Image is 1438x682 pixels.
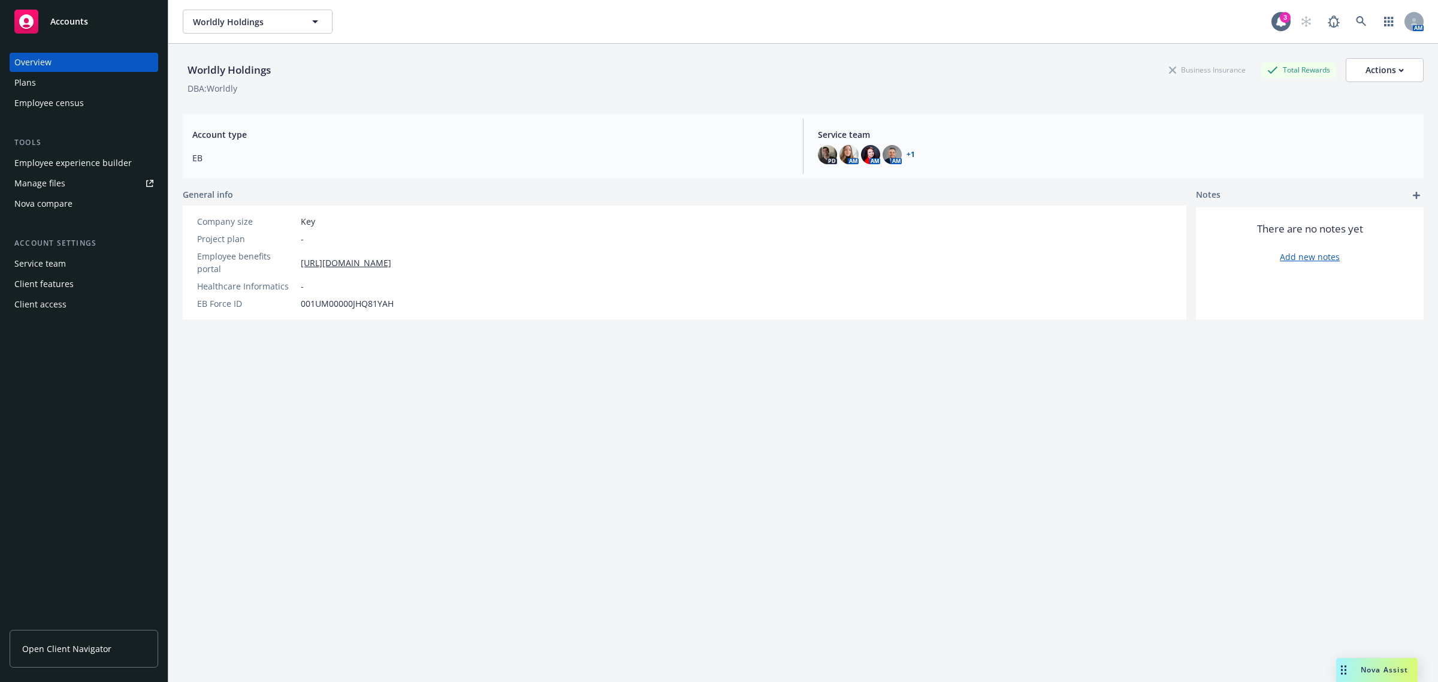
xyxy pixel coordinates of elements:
div: Service team [14,254,66,273]
div: Client access [14,295,67,314]
span: General info [183,188,233,201]
a: [URL][DOMAIN_NAME] [301,256,391,269]
div: Tools [10,137,158,149]
span: Worldly Holdings [193,16,297,28]
span: There are no notes yet [1257,222,1363,236]
a: Client features [10,274,158,294]
span: 001UM00000JHQ81YAH [301,297,394,310]
div: Business Insurance [1163,62,1252,77]
div: Overview [14,53,52,72]
button: Nova Assist [1336,658,1418,682]
div: Employee benefits portal [197,250,296,275]
span: Accounts [50,17,88,26]
span: Key [301,215,315,228]
div: Employee census [14,93,84,113]
div: Healthcare Informatics [197,280,296,292]
div: Company size [197,215,296,228]
div: Manage files [14,174,65,193]
img: photo [839,145,859,164]
button: Worldly Holdings [183,10,333,34]
a: Employee experience builder [10,153,158,173]
a: Add new notes [1280,251,1340,263]
a: Overview [10,53,158,72]
div: EB Force ID [197,297,296,310]
img: photo [818,145,837,164]
a: Client access [10,295,158,314]
a: Nova compare [10,194,158,213]
div: DBA: Worldly [188,82,237,95]
span: Notes [1196,188,1221,203]
div: Drag to move [1336,658,1351,682]
img: photo [861,145,880,164]
div: Worldly Holdings [183,62,276,78]
div: Actions [1366,59,1404,82]
div: Total Rewards [1261,62,1336,77]
a: Start snowing [1294,10,1318,34]
button: Actions [1346,58,1424,82]
span: EB [192,152,789,164]
span: Service team [818,128,1414,141]
a: Manage files [10,174,158,193]
img: photo [883,145,902,164]
a: Report a Bug [1322,10,1346,34]
a: Service team [10,254,158,273]
div: Project plan [197,233,296,245]
div: 3 [1280,12,1291,23]
a: Switch app [1377,10,1401,34]
a: Employee census [10,93,158,113]
span: Open Client Navigator [22,642,111,655]
a: Search [1349,10,1373,34]
a: Plans [10,73,158,92]
div: Nova compare [14,194,72,213]
span: Nova Assist [1361,665,1408,675]
div: Plans [14,73,36,92]
span: - [301,280,304,292]
div: Client features [14,274,74,294]
div: Account settings [10,237,158,249]
a: Accounts [10,5,158,38]
div: Employee experience builder [14,153,132,173]
span: - [301,233,304,245]
a: add [1409,188,1424,203]
span: Account type [192,128,789,141]
a: +1 [907,151,915,158]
